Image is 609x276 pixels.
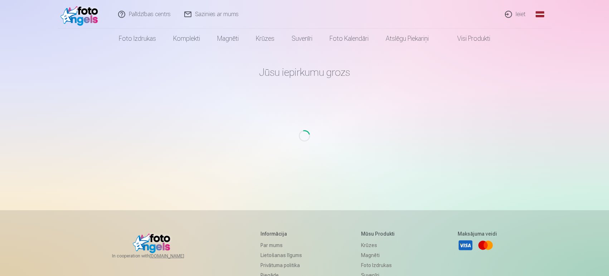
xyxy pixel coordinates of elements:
[260,260,302,270] a: Privātuma politika
[260,240,302,250] a: Par mums
[60,3,102,26] img: /fa1
[247,29,283,49] a: Krūzes
[150,253,201,259] a: [DOMAIN_NAME]
[361,250,399,260] a: Magnēti
[283,29,321,49] a: Suvenīri
[361,230,399,237] h5: Mūsu produkti
[478,237,493,253] a: Mastercard
[96,66,513,79] h1: Jūsu iepirkumu grozs
[361,260,399,270] a: Foto izdrukas
[260,250,302,260] a: Lietošanas līgums
[377,29,437,49] a: Atslēgu piekariņi
[361,240,399,250] a: Krūzes
[209,29,247,49] a: Magnēti
[110,29,165,49] a: Foto izdrukas
[437,29,499,49] a: Visi produkti
[260,230,302,237] h5: Informācija
[458,230,497,237] h5: Maksājuma veidi
[321,29,377,49] a: Foto kalendāri
[165,29,209,49] a: Komplekti
[112,253,201,259] span: In cooperation with
[458,237,473,253] a: Visa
